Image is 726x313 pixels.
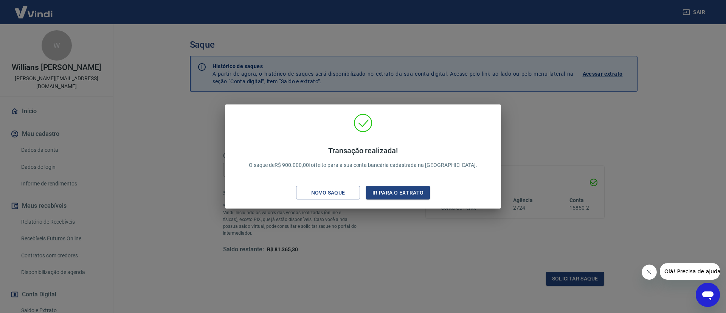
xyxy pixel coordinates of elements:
[660,263,720,280] iframe: Mensagem da empresa
[366,186,430,200] button: Ir para o extrato
[249,146,477,169] p: O saque de R$ 900.000,00 foi feito para a sua conta bancária cadastrada na [GEOGRAPHIC_DATA].
[302,188,354,198] div: Novo saque
[296,186,360,200] button: Novo saque
[5,5,64,11] span: Olá! Precisa de ajuda?
[249,146,477,155] h4: Transação realizada!
[696,283,720,307] iframe: Botão para abrir a janela de mensagens
[642,265,657,280] iframe: Fechar mensagem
